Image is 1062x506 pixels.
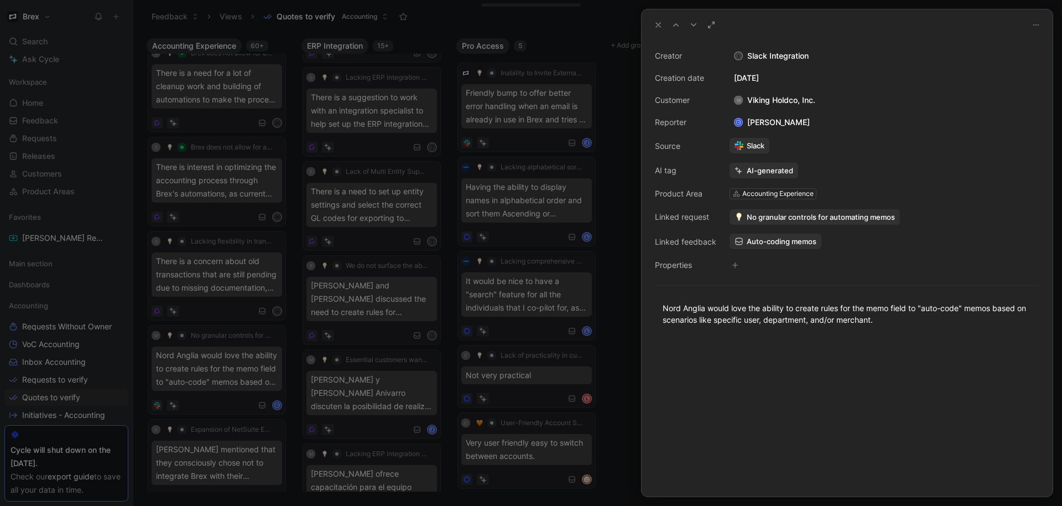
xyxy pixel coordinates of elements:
span: Auto-coding memos [747,236,816,246]
div: Linked feedback [655,235,716,249]
div: Slack Integration [730,49,1039,63]
div: Accounting Experience [742,188,814,199]
div: Product Area [655,187,716,200]
div: Reporter [655,116,716,129]
div: Customer [655,94,716,107]
div: Creator [655,49,716,63]
div: [PERSON_NAME] [730,116,814,129]
div: Linked request [655,210,716,224]
span: No granular controls for automating memos [747,212,895,222]
img: 💡 [735,213,743,221]
div: Properties [655,259,716,272]
div: M [734,96,743,105]
div: AI tag [655,164,716,177]
div: C [735,119,742,126]
div: Viking Holdco, Inc. [730,94,820,107]
div: Nord Anglia would love the ability to create rules for the memo field to "auto-code" memos based ... [663,302,1032,326]
a: Slack [730,138,769,153]
div: Source [655,140,716,153]
div: S [735,53,742,60]
div: Creation date [655,71,716,85]
div: [DATE] [730,71,1039,85]
button: AI-generated [730,163,798,178]
div: AI-generated [747,166,793,175]
button: 💡No granular controls for automating memos [730,209,900,225]
a: Auto-coding memos [730,234,821,249]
